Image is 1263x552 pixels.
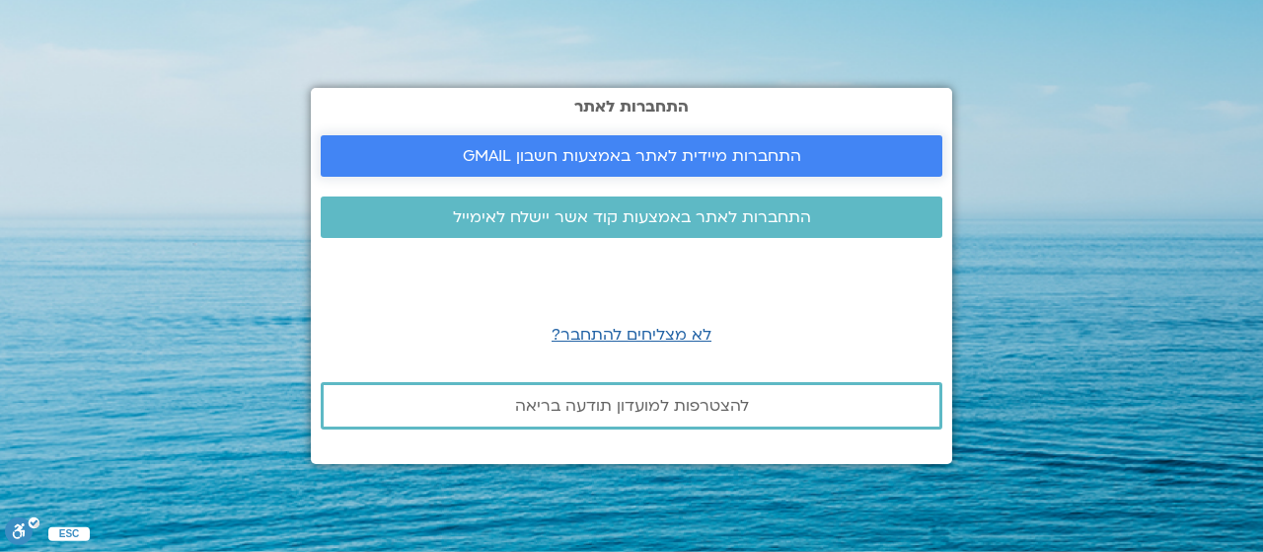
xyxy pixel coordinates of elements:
[321,382,942,430] a: להצטרפות למועדון תודעה בריאה
[552,324,711,346] a: לא מצליחים להתחבר?
[321,197,942,238] a: התחברות לאתר באמצעות קוד אשר יישלח לאימייל
[463,147,801,165] span: התחברות מיידית לאתר באמצעות חשבון GMAIL
[321,135,942,177] a: התחברות מיידית לאתר באמצעות חשבון GMAIL
[515,397,749,415] span: להצטרפות למועדון תודעה בריאה
[453,208,811,226] span: התחברות לאתר באמצעות קוד אשר יישלח לאימייל
[321,98,942,116] h2: התחברות לאתר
